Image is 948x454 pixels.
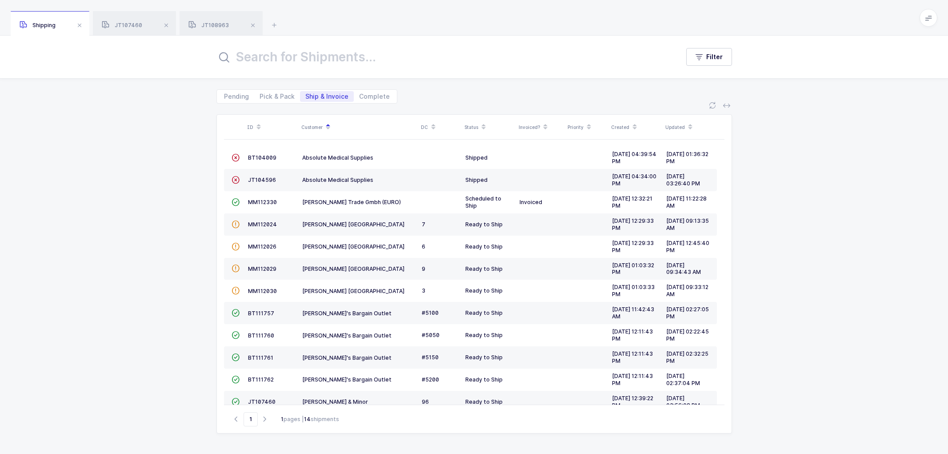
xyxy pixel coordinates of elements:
span: 3 [422,287,425,294]
span:  [232,154,240,161]
span: Ready to Ship [465,309,503,316]
span: Go to [244,412,258,426]
span: [PERSON_NAME] & Minor [302,398,368,405]
b: 1 [281,416,284,422]
span: [DATE] 09:33:12 AM [666,284,708,297]
span: JT107460 [248,398,276,405]
span: Absolute Medical Supplies [302,177,373,183]
span: MM112030 [248,288,277,294]
span: [DATE] 03:56:08 PM [666,395,700,409]
span: [DATE] 12:29:33 PM [612,240,654,253]
span:  [232,332,240,338]
span: [PERSON_NAME] [GEOGRAPHIC_DATA] [302,288,404,294]
span: Ready to Ship [465,376,503,383]
span:  [232,265,240,272]
span: Complete [359,93,390,100]
span: [DATE] 09:34:43 AM [666,262,701,276]
span: Absolute Medical Supplies [302,154,373,161]
span: [PERSON_NAME]'s Bargain Outlet [302,310,392,317]
button: Filter [686,48,732,66]
span: [DATE] 11:22:28 AM [666,195,707,209]
span: JT107460 [102,22,142,28]
span: [DATE] 12:45:40 PM [666,240,709,253]
span: [DATE] 02:22:45 PM [666,328,709,342]
span: Ship & Invoice [305,93,348,100]
span: [PERSON_NAME]'s Bargain Outlet [302,354,392,361]
span:  [232,398,240,405]
span: [DATE] 12:32:21 PM [612,195,652,209]
span: [DATE] 12:39:22 PM [612,395,653,409]
div: DC [421,120,459,135]
span: Shipping [20,22,56,28]
div: Updated [665,120,714,135]
span: Ready to Ship [465,287,503,294]
span: Ready to Ship [465,398,503,405]
span: #5050 [422,332,440,338]
span: JT108963 [188,22,229,28]
span: 9 [422,265,425,272]
span: BT104009 [248,154,276,161]
span:  [232,354,240,361]
div: Invoiced? [519,120,562,135]
div: pages | shipments [281,415,339,423]
span: Shipped [465,154,488,161]
span:  [232,309,240,316]
span: MM112330 [248,199,277,205]
span: MM112026 [248,243,276,250]
span: [PERSON_NAME] [GEOGRAPHIC_DATA] [302,221,404,228]
span: BT111757 [248,310,274,317]
span: [PERSON_NAME]'s Bargain Outlet [302,376,392,383]
div: Status [464,120,513,135]
span:  [232,221,240,228]
span: [PERSON_NAME] Trade Gmbh (EURO) [302,199,401,205]
span: [DATE] 01:03:32 PM [612,262,654,276]
span: BT111760 [248,332,274,339]
span: MM112029 [248,265,276,272]
span: Pick & Pack [260,93,295,100]
div: Invoiced [520,199,561,206]
span: Ready to Ship [465,332,503,338]
span: [PERSON_NAME] [GEOGRAPHIC_DATA] [302,243,404,250]
span: [DATE] 12:11:43 PM [612,350,653,364]
span:  [232,177,240,183]
span: BT111761 [248,354,273,361]
span: Ready to Ship [465,265,503,272]
span: Filter [706,52,723,61]
span:  [232,376,240,383]
span: [DATE] 12:29:33 PM [612,217,654,231]
span: #5150 [422,354,439,361]
span: 6 [422,243,425,250]
div: Priority [568,120,606,135]
span: [DATE] 12:11:43 PM [612,328,653,342]
span: [DATE] 09:13:35 AM [666,217,709,231]
span: [DATE] 12:11:43 PM [612,373,653,386]
span: #5200 [422,376,439,383]
span: 96 [422,398,429,405]
span:  [232,243,240,250]
span: Ready to Ship [465,243,503,250]
span: [DATE] 02:32:25 PM [666,350,708,364]
span: MM112024 [248,221,277,228]
span: [DATE] 02:37:04 PM [666,373,700,386]
span: [DATE] 11:42:43 AM [612,306,654,320]
div: Customer [301,120,416,135]
span: Ready to Ship [465,221,503,228]
span: 7 [422,221,425,228]
span: [DATE] 01:36:32 PM [666,151,708,165]
input: Search for Shipments... [216,46,668,68]
span: [DATE] 04:34:00 PM [612,173,656,187]
span: #5100 [422,309,439,316]
div: Created [611,120,660,135]
span: JT104596 [248,177,276,183]
span:  [232,199,240,205]
span: [DATE] 03:26:40 PM [666,173,700,187]
span:  [232,287,240,294]
span: [DATE] 01:03:33 PM [612,284,655,297]
span: [PERSON_NAME] [GEOGRAPHIC_DATA] [302,265,404,272]
span: Pending [224,93,249,100]
span: [PERSON_NAME]'s Bargain Outlet [302,332,392,339]
b: 14 [304,416,311,422]
span: [DATE] 02:27:05 PM [666,306,709,320]
span: Shipped [465,177,488,183]
div: ID [247,120,296,135]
